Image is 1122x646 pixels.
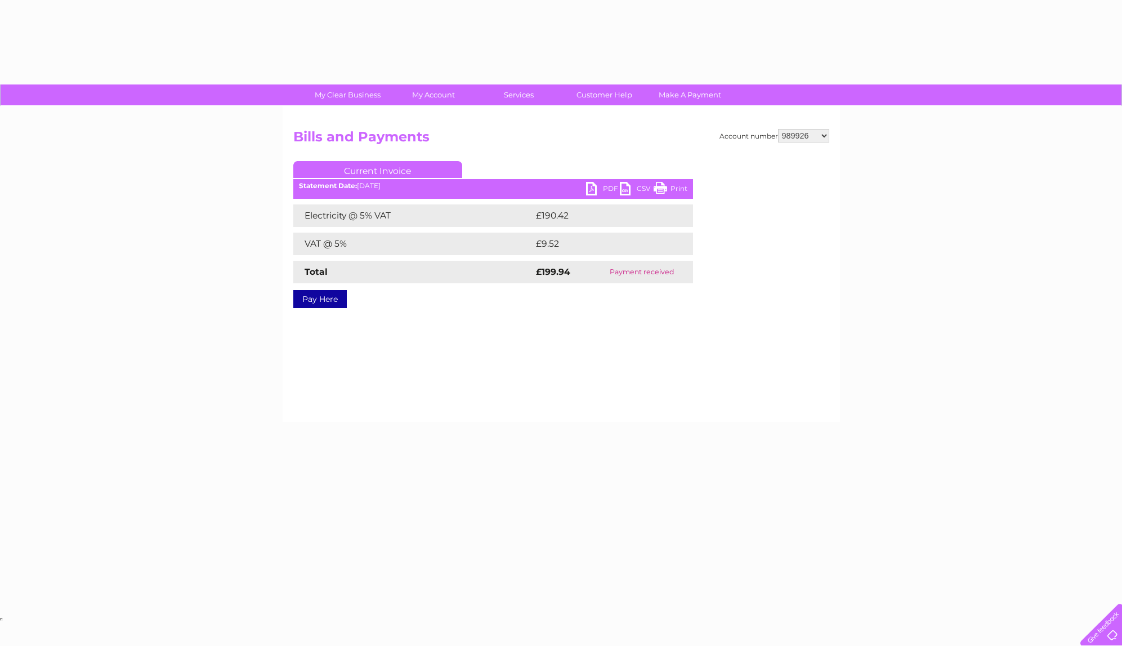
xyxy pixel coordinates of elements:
a: My Clear Business [301,84,394,105]
div: [DATE] [293,182,693,190]
td: VAT @ 5% [293,233,533,255]
a: Current Invoice [293,161,462,178]
div: Account number [719,129,829,142]
h2: Bills and Payments [293,129,829,150]
a: CSV [620,182,654,198]
a: My Account [387,84,480,105]
a: Customer Help [558,84,651,105]
td: £9.52 [533,233,667,255]
a: Pay Here [293,290,347,308]
a: PDF [586,182,620,198]
a: Print [654,182,687,198]
strong: Total [305,266,328,277]
td: Payment received [591,261,693,283]
td: £190.42 [533,204,673,227]
strong: £199.94 [536,266,570,277]
a: Services [472,84,565,105]
a: Make A Payment [643,84,736,105]
td: Electricity @ 5% VAT [293,204,533,227]
b: Statement Date: [299,181,357,190]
